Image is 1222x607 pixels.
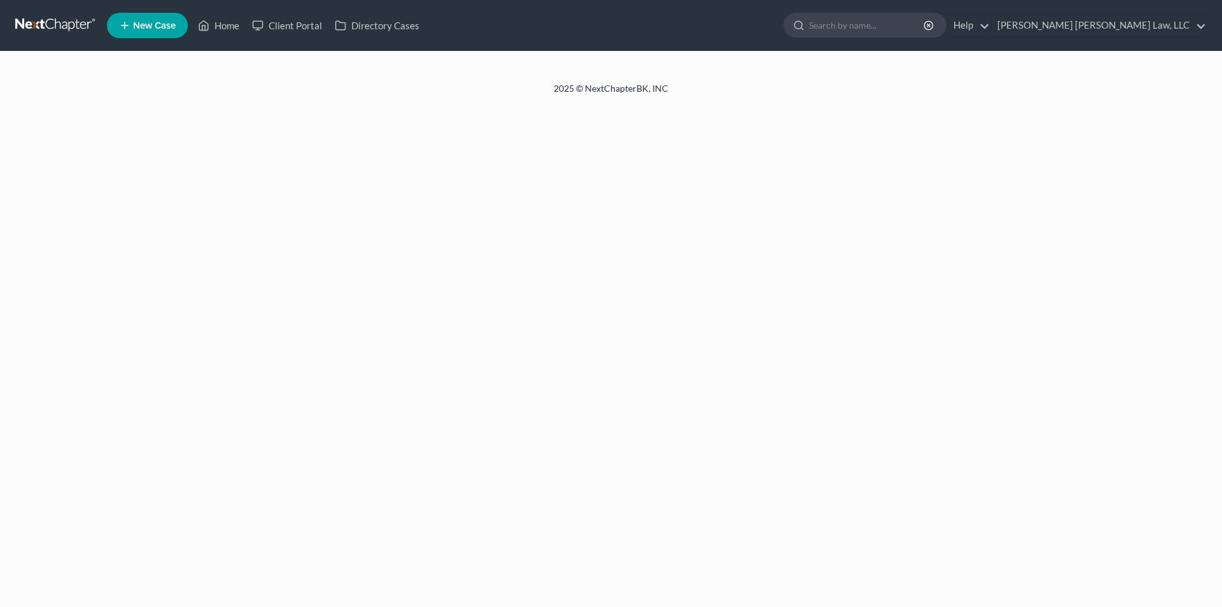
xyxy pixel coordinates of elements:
[192,14,246,37] a: Home
[947,14,990,37] a: Help
[809,13,925,37] input: Search by name...
[328,14,426,37] a: Directory Cases
[991,14,1206,37] a: [PERSON_NAME] [PERSON_NAME] Law, LLC
[246,14,328,37] a: Client Portal
[133,21,176,31] span: New Case
[248,82,974,105] div: 2025 © NextChapterBK, INC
